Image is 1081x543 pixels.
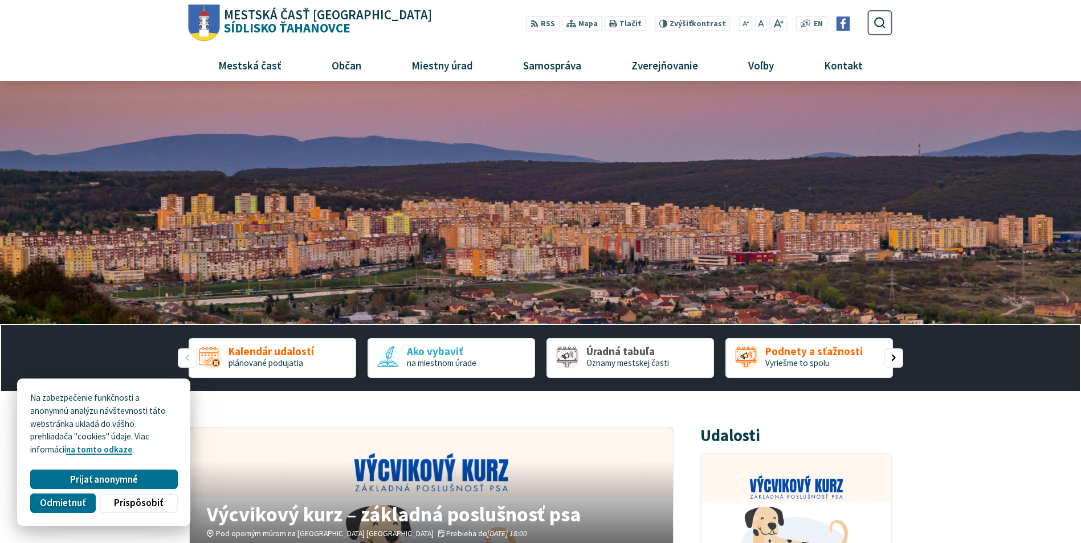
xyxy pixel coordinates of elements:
div: 2 / 5 [368,338,535,378]
span: Odmietnuť [40,497,85,509]
span: Samospráva [519,50,585,80]
em: [DATE] 18:00 [487,529,527,538]
button: Tlačiť [605,16,646,31]
span: Voľby [744,50,778,80]
a: Kalendár udalostí plánované podujatia [189,338,356,378]
span: Pod oporným múrom na [GEOGRAPHIC_DATA] [GEOGRAPHIC_DATA] [216,529,434,538]
span: Zvýšiť [670,19,692,28]
a: Samospráva [503,50,602,80]
span: Prebieha do [446,529,527,538]
span: Mapa [578,18,598,30]
span: Mestská časť [214,50,285,80]
span: Prispôsobiť [114,497,163,509]
span: kontrast [670,19,726,28]
span: Zverejňovanie [627,50,702,80]
div: 4 / 5 [725,338,893,378]
p: Na zabezpečenie funkčnosti a anonymnú analýzu návštevnosti táto webstránka ukladá do vášho prehli... [30,392,177,456]
div: 1 / 5 [189,338,356,378]
a: Úradná tabuľa Oznamy mestskej časti [546,338,714,378]
button: Prijať anonymné [30,470,177,489]
span: Úradná tabuľa [586,345,669,357]
a: RSS [526,16,560,31]
div: 3 / 5 [546,338,714,378]
a: Podnety a sťažnosti Vyriešme to spolu [725,338,893,378]
button: Zvýšiťkontrast [654,16,730,31]
a: Logo Sídlisko Ťahanovce, prejsť na domovskú stránku. [189,5,432,42]
span: Prijať anonymné [70,474,138,486]
a: EN [811,18,826,30]
div: Predošlý slajd [178,348,197,368]
h3: Udalosti [700,427,760,445]
span: Občan [327,50,365,80]
span: Miestny úrad [407,50,477,80]
button: Zväčšiť veľkosť písma [769,16,787,31]
img: Prejsť na Facebook stránku [836,17,850,31]
span: EN [814,18,823,30]
span: Vyriešme to spolu [765,357,830,368]
a: Občan [311,50,382,80]
a: Mapa [562,16,602,31]
span: Ako vybaviť [407,345,476,357]
button: Nastaviť pôvodnú veľkosť písma [754,16,767,31]
span: Oznamy mestskej časti [586,357,669,368]
a: Ako vybaviť na miestnom úrade [368,338,535,378]
button: Prispôsobiť [100,493,177,513]
h4: Výcvikový kurz – základná poslušnosť psa [207,504,655,524]
a: Kontakt [803,50,884,80]
a: na tomto odkaze [66,444,132,455]
div: Nasledujúci slajd [884,348,903,368]
span: plánované podujatia [229,357,303,368]
a: Zverejňovanie [611,50,719,80]
span: Tlačiť [619,19,641,28]
a: Mestská časť [197,50,302,80]
span: na miestnom úrade [407,357,476,368]
img: Prejsť na domovskú stránku [189,5,220,42]
button: Odmietnuť [30,493,95,513]
button: Zmenšiť veľkosť písma [739,16,753,31]
span: Podnety a sťažnosti [765,345,863,357]
span: Kontakt [820,50,867,80]
span: RSS [541,18,555,30]
a: Miestny úrad [390,50,493,80]
span: Mestská časť [GEOGRAPHIC_DATA] [224,9,432,22]
a: Voľby [728,50,795,80]
h1: Sídlisko Ťahanovce [220,9,433,35]
span: Kalendár udalostí [229,345,314,357]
